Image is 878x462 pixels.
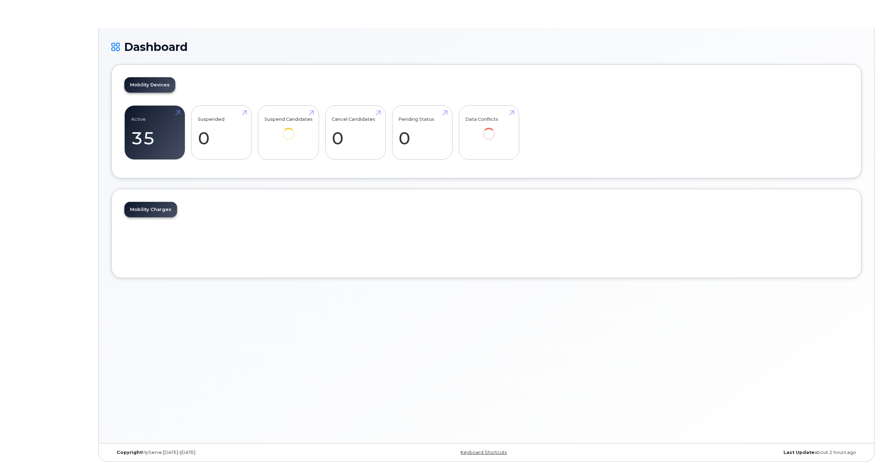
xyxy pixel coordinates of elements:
[398,110,446,156] a: Pending Status 0
[465,110,513,150] a: Data Conflicts
[131,110,178,156] a: Active 35
[124,77,175,93] a: Mobility Devices
[124,202,177,217] a: Mobility Charges
[117,450,142,455] strong: Copyright
[783,450,814,455] strong: Last Update
[611,450,861,455] div: about 2 hours ago
[111,450,362,455] div: MyServe [DATE]–[DATE]
[461,450,507,455] a: Keyboard Shortcuts
[198,110,245,156] a: Suspended 0
[265,110,313,150] a: Suspend Candidates
[111,41,861,53] h1: Dashboard
[332,110,379,156] a: Cancel Candidates 0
